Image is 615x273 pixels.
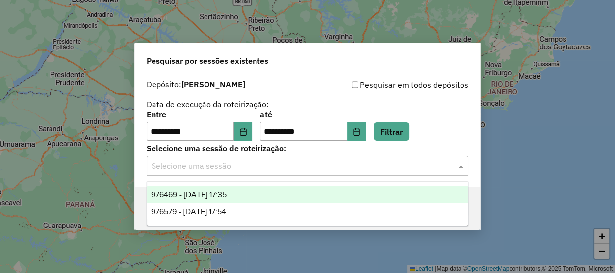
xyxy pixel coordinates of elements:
span: 976579 - [DATE] 17:54 [151,207,226,216]
label: até [260,108,365,120]
label: Depósito: [147,78,245,90]
button: Choose Date [347,122,366,141]
span: 976469 - [DATE] 17:35 [151,190,227,199]
strong: [PERSON_NAME] [181,79,245,89]
ng-dropdown-panel: Options list [147,181,468,226]
label: Data de execução da roteirização: [147,98,269,110]
button: Choose Date [234,122,253,141]
button: Filtrar [374,122,409,141]
span: Pesquisar por sessões existentes [147,55,268,67]
div: Pesquisar em todos depósitos [307,79,468,91]
label: Selecione uma sessão de roteirização: [147,142,468,154]
label: Entre [147,108,252,120]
